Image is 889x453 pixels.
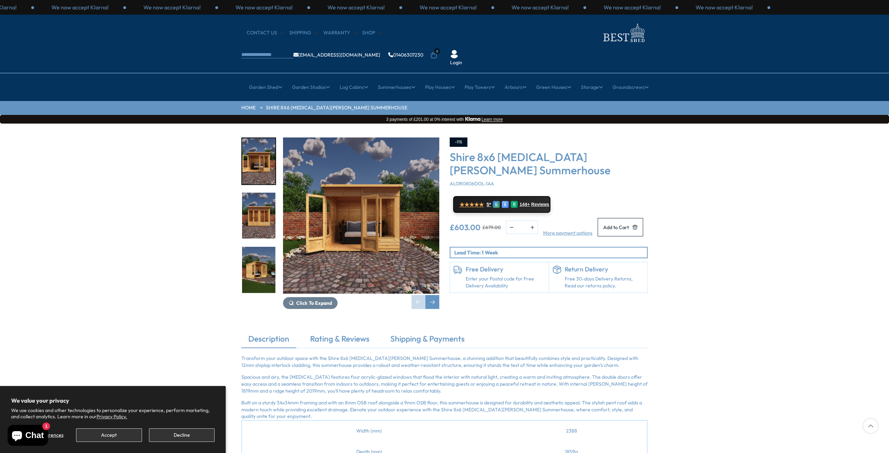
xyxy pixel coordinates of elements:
[678,3,770,11] div: 3 / 3
[242,247,275,293] img: Alora_8x6_GARDEN_LHLIFE_200x200.jpg
[613,78,649,96] a: Groundscrews
[362,30,382,36] a: Shop
[450,181,494,187] span: ALOR0806DOL-1AA
[565,276,644,289] p: Free 30-days Delivery Returns, Read our returns policy.
[512,3,569,11] p: We now accept Klarna!
[412,295,425,309] div: Previous slide
[430,52,437,59] a: 0
[76,428,142,442] button: Accept
[482,225,501,230] del: £679.00
[241,137,276,185] div: 1 / 9
[378,78,415,96] a: Summerhouses
[502,201,509,208] div: E
[565,266,644,273] h6: Return Delivery
[543,230,592,237] a: More payment options
[599,22,648,44] img: logo
[604,3,661,11] p: We now accept Klarna!
[598,218,643,236] button: Add to Cart
[466,266,545,273] h6: Free Delivery
[241,192,276,240] div: 2 / 9
[327,3,385,11] p: We now accept Klarna!
[303,333,376,348] a: Rating & Reviews
[289,30,318,36] a: Shipping
[310,3,402,11] div: 2 / 3
[450,137,467,147] div: -11%
[218,3,310,11] div: 1 / 3
[586,3,678,11] div: 2 / 3
[494,3,586,11] div: 1 / 3
[340,78,368,96] a: Log Cabins
[493,201,500,208] div: G
[450,59,462,66] a: Login
[242,420,496,442] td: Width (mm)
[505,78,526,96] a: Arbours
[242,193,275,239] img: Alora_8x6_GARDEN_front_200x200.jpg
[51,3,109,11] p: We now accept Klarna!
[296,300,332,306] span: Click To Expand
[383,333,472,348] a: Shipping & Payments
[241,246,276,294] div: 3 / 9
[450,150,648,177] h3: Shire 8x6 [MEDICAL_DATA][PERSON_NAME] Summerhouse
[425,78,455,96] a: Play Houses
[242,138,275,184] img: Alora_8x6_GARDEN_front_life_200x200.jpg
[293,52,380,57] a: [EMAIL_ADDRESS][DOMAIN_NAME]
[425,295,439,309] div: Next slide
[283,137,439,309] div: 1 / 9
[241,333,296,348] a: Description
[266,104,407,111] a: Shire 8x6 [MEDICAL_DATA][PERSON_NAME] Summerhouse
[419,3,477,11] p: We now accept Klarna!
[388,52,423,57] a: 01406307230
[465,78,495,96] a: Play Towers
[11,397,215,404] h2: We value your privacy
[149,428,215,442] button: Decline
[235,3,293,11] p: We now accept Klarna!
[511,201,518,208] div: R
[34,3,126,11] div: 2 / 3
[581,78,603,96] a: Storage
[6,425,50,447] inbox-online-store-chat: Shopify online store chat
[97,413,127,420] a: Privacy Policy.
[520,202,530,207] span: 144+
[11,407,215,420] p: We use cookies and other technologies to personalize your experience, perform marketing, and coll...
[453,196,550,213] a: ★★★★★ 5* G E R 144+ Reviews
[696,3,753,11] p: We now accept Klarna!
[283,137,439,294] img: Shire 8x6 Alora Pent Summerhouse
[283,297,338,309] button: Click To Expand
[402,3,494,11] div: 3 / 3
[292,78,330,96] a: Garden Studios
[143,3,201,11] p: We now accept Klarna!
[434,48,440,54] span: 0
[247,30,284,36] a: CONTACT US
[603,225,629,230] span: Add to Cart
[536,78,571,96] a: Green Houses
[466,276,545,289] a: Enter your Postal code for Free Delivery Availability
[450,50,458,58] img: User Icon
[241,400,648,420] p: Built on a sturdy 34x34mm framing and with an 8mm OSB roof alongside a 9mm OSB floor, this summer...
[249,78,282,96] a: Garden Shed
[454,249,647,256] p: Lead Time: 1 Week
[241,374,648,394] p: Spacious and airy, the [MEDICAL_DATA] features four acrylic-glazed windows that flood the interio...
[241,355,648,369] p: Transform your outdoor space with the Shire 8x6 [MEDICAL_DATA][PERSON_NAME] Summerhouse, a stunni...
[531,202,549,207] span: Reviews
[496,420,647,442] td: 2388
[459,201,484,208] span: ★★★★★
[241,104,256,111] a: HOME
[126,3,218,11] div: 3 / 3
[323,30,357,36] a: Warranty
[450,224,481,231] ins: £603.00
